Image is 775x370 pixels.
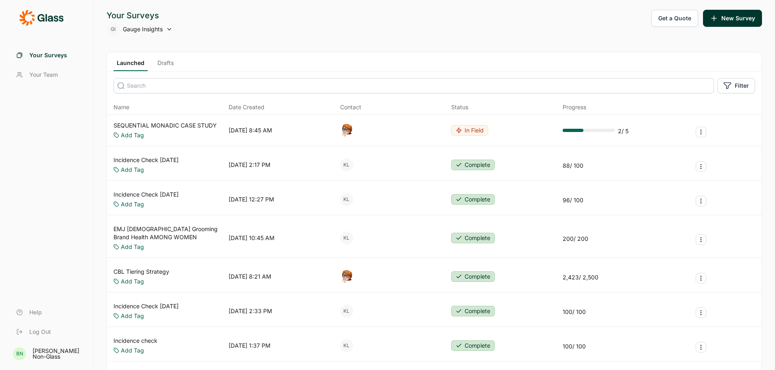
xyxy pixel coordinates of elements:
span: Name [114,103,129,111]
div: KL [340,232,353,245]
span: Log Out [29,328,51,336]
div: Status [451,103,468,111]
div: GI [107,23,120,36]
div: [DATE] 2:33 PM [229,307,272,315]
button: Complete [451,160,495,170]
span: Filter [735,82,749,90]
img: o7kyh2p2njg4amft5nuk.png [340,124,353,137]
span: Gauge Insights [123,25,163,33]
button: Complete [451,340,495,351]
div: Progress [563,103,586,111]
button: New Survey [703,10,762,27]
div: KL [340,305,353,318]
div: KL [340,193,353,206]
button: Survey Actions [696,342,706,353]
div: BN [13,347,26,360]
a: Incidence check [114,337,157,345]
div: 88 / 100 [563,162,583,170]
button: Get a Quote [651,10,698,27]
a: Add Tag [121,166,144,174]
div: Contact [340,103,361,111]
button: Survey Actions [696,307,706,318]
a: Drafts [154,59,177,71]
a: CBL Tiering Strategy [114,268,169,276]
div: [DATE] 8:21 AM [229,273,271,281]
div: [DATE] 12:27 PM [229,195,274,203]
a: Incidence Check [DATE] [114,190,179,199]
div: KL [340,339,353,352]
a: Add Tag [121,346,144,355]
a: Add Tag [121,200,144,208]
a: Launched [114,59,148,71]
div: KL [340,158,353,171]
div: [DATE] 1:37 PM [229,342,271,350]
a: Add Tag [121,277,144,286]
button: In Field [451,125,488,136]
a: Incidence Check [DATE] [114,302,179,310]
span: Date Created [229,103,264,111]
button: Survey Actions [696,127,706,137]
div: 2 / 5 [618,127,629,135]
div: [DATE] 8:45 AM [229,126,272,134]
span: Help [29,308,42,316]
a: Add Tag [121,131,144,139]
a: Add Tag [121,312,144,320]
button: Complete [451,271,495,282]
a: SEQUENTIAL MONADIC CASE STUDY [114,121,217,130]
span: Your Surveys [29,51,67,59]
div: 100 / 100 [563,342,586,351]
button: Complete [451,233,495,243]
span: Your Team [29,71,58,79]
button: Complete [451,306,495,316]
a: Incidence Check [DATE] [114,156,179,164]
img: o7kyh2p2njg4amft5nuk.png [340,270,353,283]
button: Survey Actions [696,161,706,172]
button: Filter [717,78,755,93]
div: [DATE] 10:45 AM [229,234,275,242]
input: Search [114,78,714,93]
a: Add Tag [121,243,144,251]
div: [DATE] 2:17 PM [229,161,271,169]
div: 200 / 200 [563,235,588,243]
button: Complete [451,194,495,205]
a: EMJ [DEMOGRAPHIC_DATA] Grooming Brand Health AMONG WOMEN [114,225,225,241]
div: [PERSON_NAME] Non-Glass [33,348,83,359]
div: 100 / 100 [563,308,586,316]
div: Your Surveys [107,10,172,21]
div: 96 / 100 [563,196,583,204]
button: Survey Actions [696,234,706,245]
button: Survey Actions [696,196,706,206]
button: Survey Actions [696,273,706,283]
div: 2,423 / 2,500 [563,273,598,281]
